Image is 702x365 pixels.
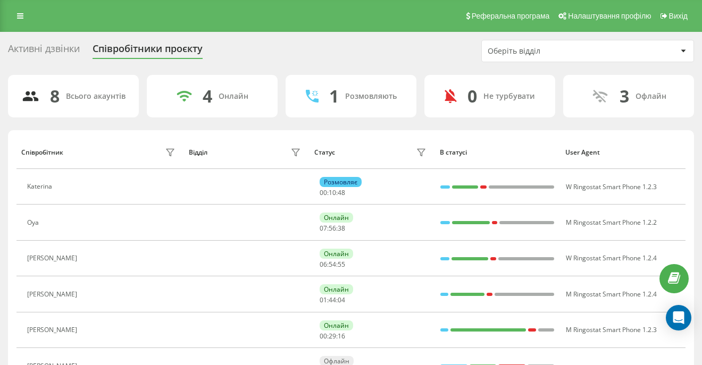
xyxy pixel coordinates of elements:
div: В статусі [440,149,555,156]
span: 48 [338,188,345,197]
div: Онлайн [219,92,248,101]
div: Онлайн [320,284,353,294]
span: M Ringostat Smart Phone 1.2.2 [566,218,657,227]
span: W Ringostat Smart Phone 1.2.4 [566,253,657,262]
span: 29 [329,332,336,341]
span: 55 [338,260,345,269]
div: Онлайн [320,213,353,223]
div: Оберіть відділ [488,47,615,56]
div: Співробітники проєкту [93,43,203,60]
div: Офлайн [636,92,666,101]
div: Онлайн [320,320,353,330]
div: Open Intercom Messenger [666,305,691,330]
span: W Ringostat Smart Phone 1.2.3 [566,182,657,191]
div: [PERSON_NAME] [27,291,80,298]
span: 38 [338,224,345,233]
span: M Ringostat Smart Phone 1.2.3 [566,325,657,334]
span: 06 [320,260,327,269]
div: : : [320,225,345,232]
div: 8 [50,86,60,106]
div: Oya [27,219,41,226]
span: 04 [338,295,345,304]
div: Не турбувати [483,92,535,101]
div: Активні дзвінки [8,43,80,60]
div: Розмовляють [345,92,397,101]
div: Всього акаунтів [66,92,126,101]
span: M Ringostat Smart Phone 1.2.4 [566,290,657,299]
span: 10 [329,188,336,197]
div: [PERSON_NAME] [27,254,80,262]
span: Реферальна програма [472,12,550,20]
div: Статус [314,149,335,156]
span: 54 [329,260,336,269]
span: 44 [329,295,336,304]
div: : : [320,296,345,304]
div: : : [320,189,345,197]
div: 4 [203,86,212,106]
div: 3 [620,86,629,106]
div: Katerina [27,183,55,190]
div: [PERSON_NAME] [27,326,80,334]
span: 16 [338,332,345,341]
div: : : [320,261,345,268]
div: 0 [467,86,477,106]
span: 00 [320,188,327,197]
span: 07 [320,224,327,233]
span: 01 [320,295,327,304]
span: Налаштування профілю [568,12,651,20]
div: Розмовляє [320,177,362,187]
span: 56 [329,224,336,233]
div: Онлайн [320,249,353,259]
div: Відділ [189,149,207,156]
div: : : [320,333,345,340]
span: 00 [320,332,327,341]
div: Співробітник [21,149,63,156]
div: User Agent [565,149,681,156]
div: 1 [329,86,339,106]
span: Вихід [669,12,688,20]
